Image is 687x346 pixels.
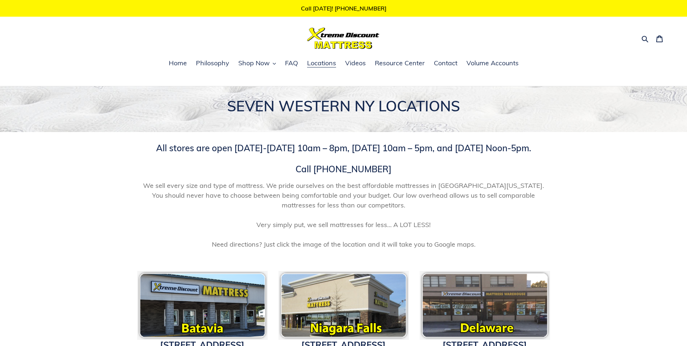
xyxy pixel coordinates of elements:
[434,59,457,67] span: Contact
[196,59,229,67] span: Philosophy
[227,97,460,115] span: SEVEN WESTERN NY LOCATIONS
[463,58,522,69] a: Volume Accounts
[420,271,550,340] img: pf-118c8166--delawareicon.png
[430,58,461,69] a: Contact
[281,58,302,69] a: FAQ
[285,59,298,67] span: FAQ
[169,59,187,67] span: Home
[165,58,190,69] a: Home
[137,181,550,249] span: We sell every size and type of mattress. We pride ourselves on the best affordable mattresses in ...
[307,28,380,49] img: Xtreme Discount Mattress
[156,143,531,174] span: All stores are open [DATE]-[DATE] 10am – 8pm, [DATE] 10am – 5pm, and [DATE] Noon-5pm. Call [PHONE...
[307,59,336,67] span: Locations
[137,271,268,340] img: pf-c8c7db02--bataviaicon.png
[303,58,340,69] a: Locations
[375,59,425,67] span: Resource Center
[278,271,409,340] img: Xtreme Discount Mattress Niagara Falls
[192,58,233,69] a: Philosophy
[342,58,369,69] a: Videos
[466,59,519,67] span: Volume Accounts
[345,59,366,67] span: Videos
[371,58,428,69] a: Resource Center
[235,58,280,69] button: Shop Now
[238,59,270,67] span: Shop Now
